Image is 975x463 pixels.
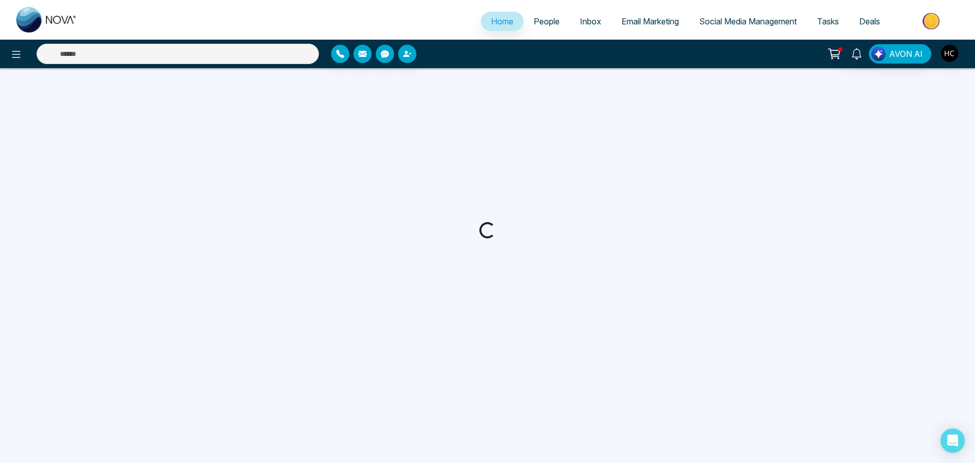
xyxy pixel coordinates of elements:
a: People [524,12,570,31]
a: Email Marketing [611,12,689,31]
img: Nova CRM Logo [16,7,77,33]
img: User Avatar [941,45,958,62]
a: Social Media Management [689,12,807,31]
img: Lead Flow [871,47,886,61]
a: Home [481,12,524,31]
span: Social Media Management [699,16,797,26]
span: Home [491,16,513,26]
span: Email Marketing [622,16,679,26]
span: Inbox [580,16,601,26]
button: AVON AI [869,44,931,64]
img: Market-place.gif [895,10,969,33]
span: Tasks [817,16,839,26]
a: Deals [849,12,890,31]
span: People [534,16,560,26]
a: Tasks [807,12,849,31]
div: Open Intercom Messenger [940,428,965,453]
span: Deals [859,16,880,26]
span: AVON AI [889,48,923,60]
a: Inbox [570,12,611,31]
